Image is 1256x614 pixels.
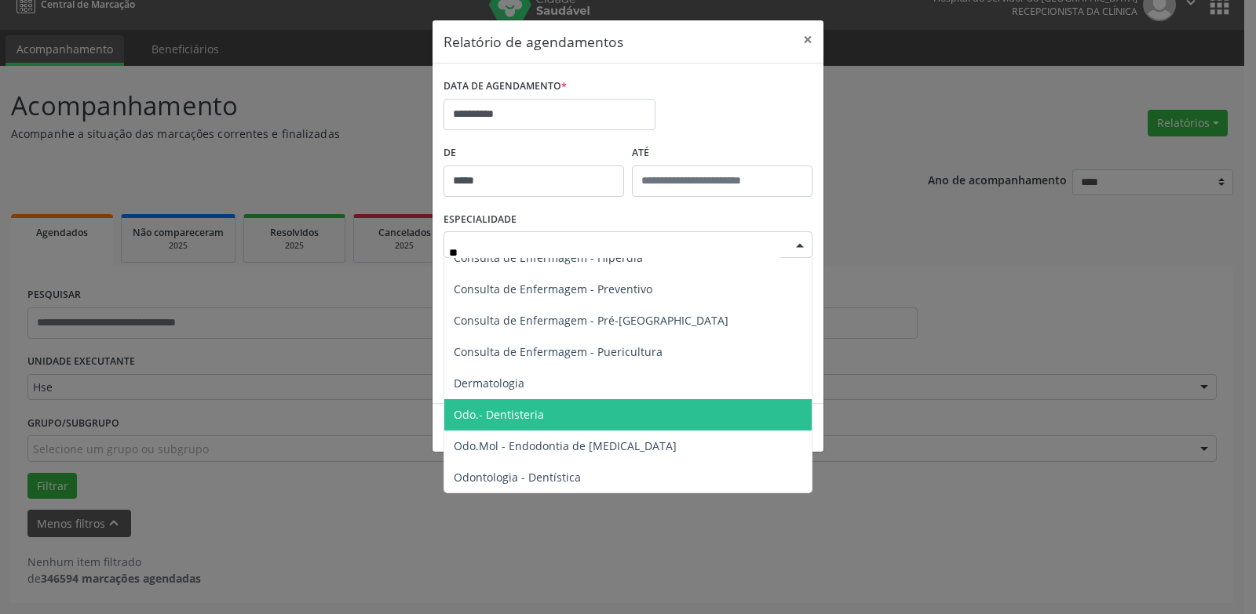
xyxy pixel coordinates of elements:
label: De [444,141,624,165]
h5: Relatório de agendamentos [444,31,623,52]
span: Consulta de Enfermagem - Hiperdia [454,250,643,265]
span: Odontologia - Dentística [454,470,581,485]
span: Consulta de Enfermagem - Puericultura [454,344,663,359]
label: DATA DE AGENDAMENTO [444,74,567,99]
span: Odo.Mol - Endodontia de [MEDICAL_DATA] [454,438,677,453]
label: ATÉ [632,141,812,165]
label: ESPECIALIDADE [444,208,517,232]
button: Close [792,20,823,59]
span: Consulta de Enfermagem - Preventivo [454,282,652,296]
span: Odo.- Dentisteria [454,407,544,422]
span: Dermatologia [454,376,524,391]
span: Consulta de Enfermagem - Pré-[GEOGRAPHIC_DATA] [454,313,728,328]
